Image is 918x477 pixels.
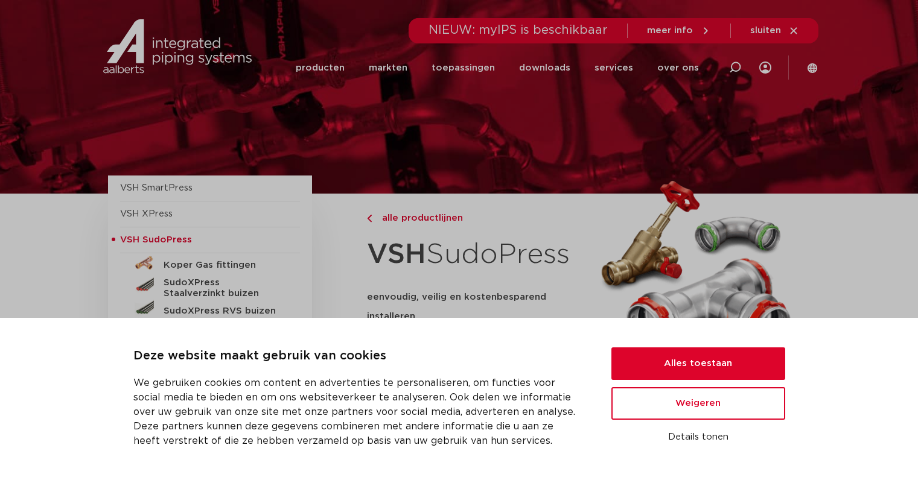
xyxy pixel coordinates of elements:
[133,376,582,448] p: We gebruiken cookies om content en advertenties te personaliseren, om functies voor social media ...
[657,45,699,91] a: over ons
[164,306,283,317] h5: SudoXPress RVS buizen
[647,25,711,36] a: meer info
[367,211,585,226] a: alle productlijnen
[120,209,173,218] a: VSH XPress
[611,387,785,420] button: Weigeren
[429,24,608,36] span: NIEUW: myIPS is beschikbaar
[369,45,407,91] a: markten
[120,273,300,299] a: SudoXPress Staalverzinkt buizen
[594,45,633,91] a: services
[120,299,300,318] a: SudoXPress RVS buizen
[164,260,283,271] h5: Koper Gas fittingen
[367,232,585,278] h1: SudoPress
[367,215,372,223] img: chevron-right.svg
[367,241,426,268] strong: VSH
[750,25,799,36] a: sluiten
[750,26,781,35] span: sluiten
[611,347,785,380] button: Alles toestaan
[120,253,300,273] a: Koper Gas fittingen
[120,235,192,244] span: VSH SudoPress
[120,183,193,192] a: VSH SmartPress
[164,277,283,299] h5: SudoXPress Staalverzinkt buizen
[296,45,345,91] a: producten
[367,292,546,321] strong: eenvoudig, veilig en kostenbesparend installeren
[375,213,463,223] span: alle productlijnen
[519,45,570,91] a: downloads
[647,26,693,35] span: meer info
[611,427,785,447] button: Details tonen
[133,347,582,366] p: Deze website maakt gebruik van cookies
[296,45,699,91] nav: Menu
[432,45,495,91] a: toepassingen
